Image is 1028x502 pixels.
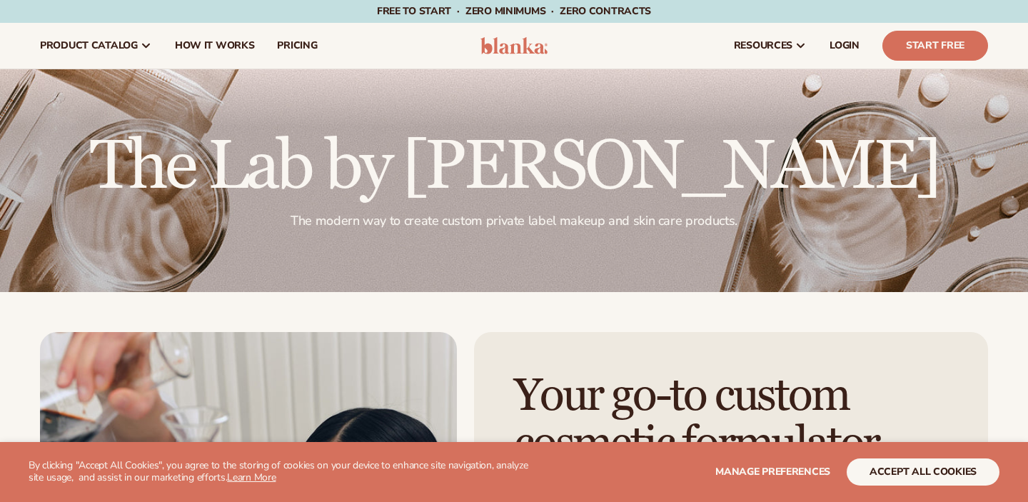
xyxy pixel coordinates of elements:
span: product catalog [40,40,138,51]
a: Learn More [227,471,276,484]
span: resources [734,40,792,51]
a: LOGIN [818,23,871,69]
button: accept all cookies [847,458,999,486]
h2: The Lab by [PERSON_NAME] [40,133,988,201]
span: How It Works [175,40,255,51]
span: Manage preferences [715,465,830,478]
p: By clicking "Accept All Cookies", you agree to the storing of cookies on your device to enhance s... [29,460,537,484]
img: logo [480,37,548,54]
h1: Your go-to custom cosmetic formulator [514,372,948,468]
p: The modern way to create custom private label makeup and skin care products. [40,213,988,229]
span: pricing [277,40,317,51]
a: product catalog [29,23,163,69]
a: How It Works [163,23,266,69]
button: Manage preferences [715,458,830,486]
span: Free to start · ZERO minimums · ZERO contracts [377,4,651,18]
a: pricing [266,23,328,69]
a: resources [722,23,818,69]
span: LOGIN [830,40,860,51]
a: Start Free [882,31,988,61]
